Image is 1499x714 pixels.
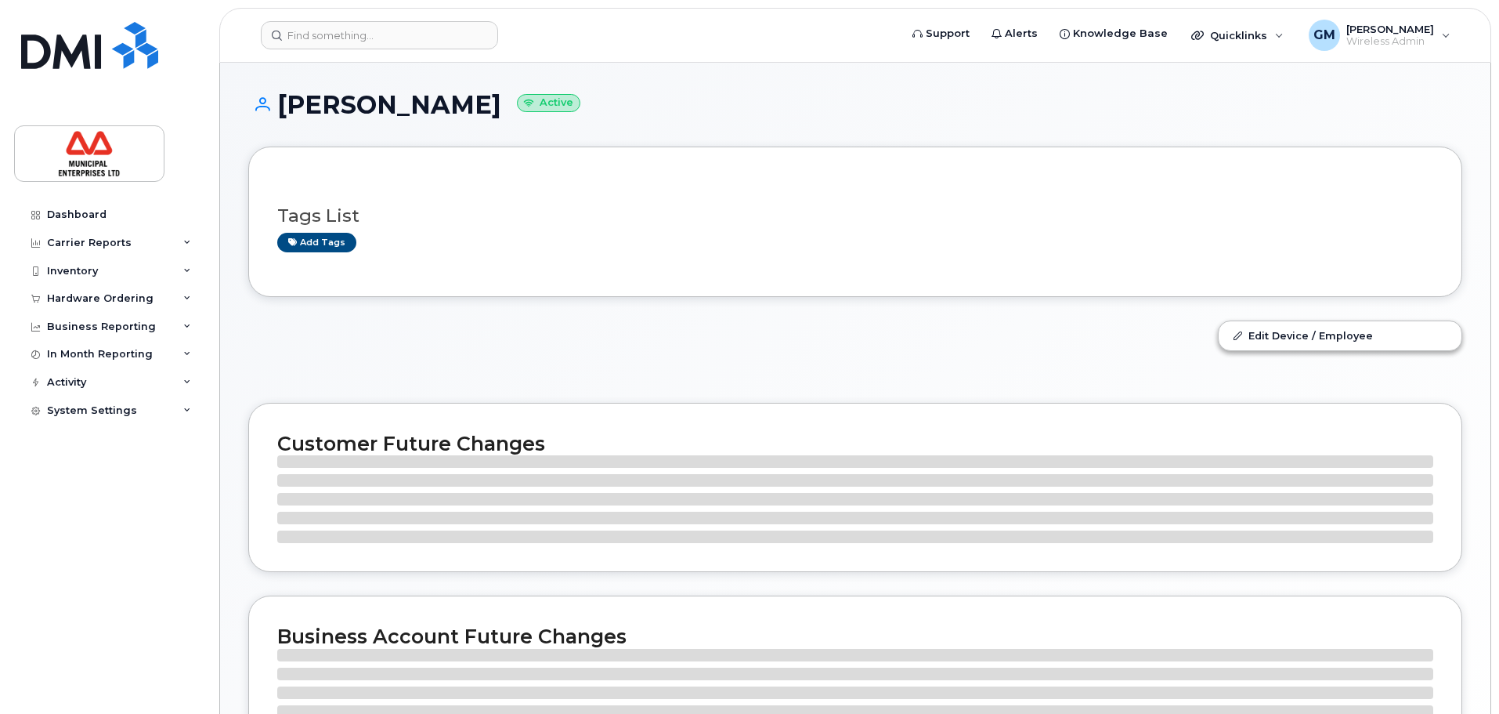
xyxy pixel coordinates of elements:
a: Edit Device / Employee [1219,321,1461,350]
a: Add tags [277,233,356,252]
small: Active [517,94,580,112]
h2: Business Account Future Changes [277,625,1433,648]
h1: [PERSON_NAME] [248,91,1462,118]
h2: Customer Future Changes [277,432,1433,455]
h3: Tags List [277,206,1433,226]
